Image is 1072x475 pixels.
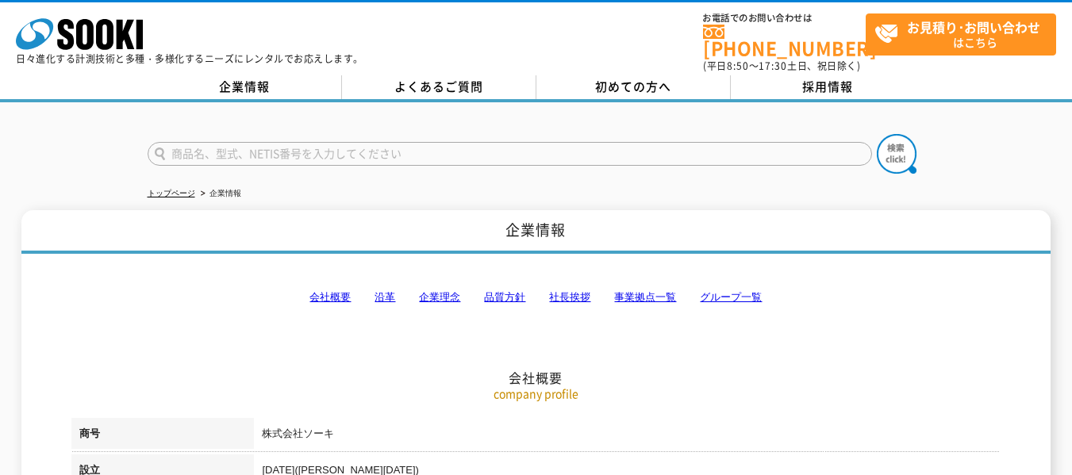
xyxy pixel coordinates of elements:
p: 日々進化する計測技術と多種・多様化するニーズにレンタルでお応えします。 [16,54,363,63]
td: 株式会社ソーキ [254,418,1000,454]
img: btn_search.png [877,134,916,174]
span: お電話でのお問い合わせは [703,13,866,23]
a: 会社概要 [309,291,351,303]
li: 企業情報 [198,186,241,202]
span: 8:50 [727,59,749,73]
a: [PHONE_NUMBER] [703,25,866,57]
span: はこちら [874,14,1055,54]
a: 品質方針 [484,291,525,303]
input: 商品名、型式、NETIS番号を入力してください [148,142,872,166]
h2: 会社概要 [71,211,1000,386]
h1: 企業情報 [21,210,1051,254]
a: 社長挨拶 [549,291,590,303]
a: よくあるご質問 [342,75,536,99]
a: トップページ [148,189,195,197]
a: 初めての方へ [536,75,731,99]
span: 初めての方へ [595,78,671,95]
a: 企業理念 [419,291,460,303]
span: 17:30 [759,59,787,73]
th: 商号 [71,418,254,454]
a: 企業情報 [148,75,342,99]
a: 事業拠点一覧 [614,291,676,303]
a: グループ一覧 [700,291,762,303]
p: company profile [71,385,1000,402]
a: お見積り･お問い合わせはこちら [866,13,1056,56]
a: 沿革 [375,291,395,303]
span: (平日 ～ 土日、祝日除く) [703,59,860,73]
a: 採用情報 [731,75,925,99]
strong: お見積り･お問い合わせ [907,17,1040,36]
